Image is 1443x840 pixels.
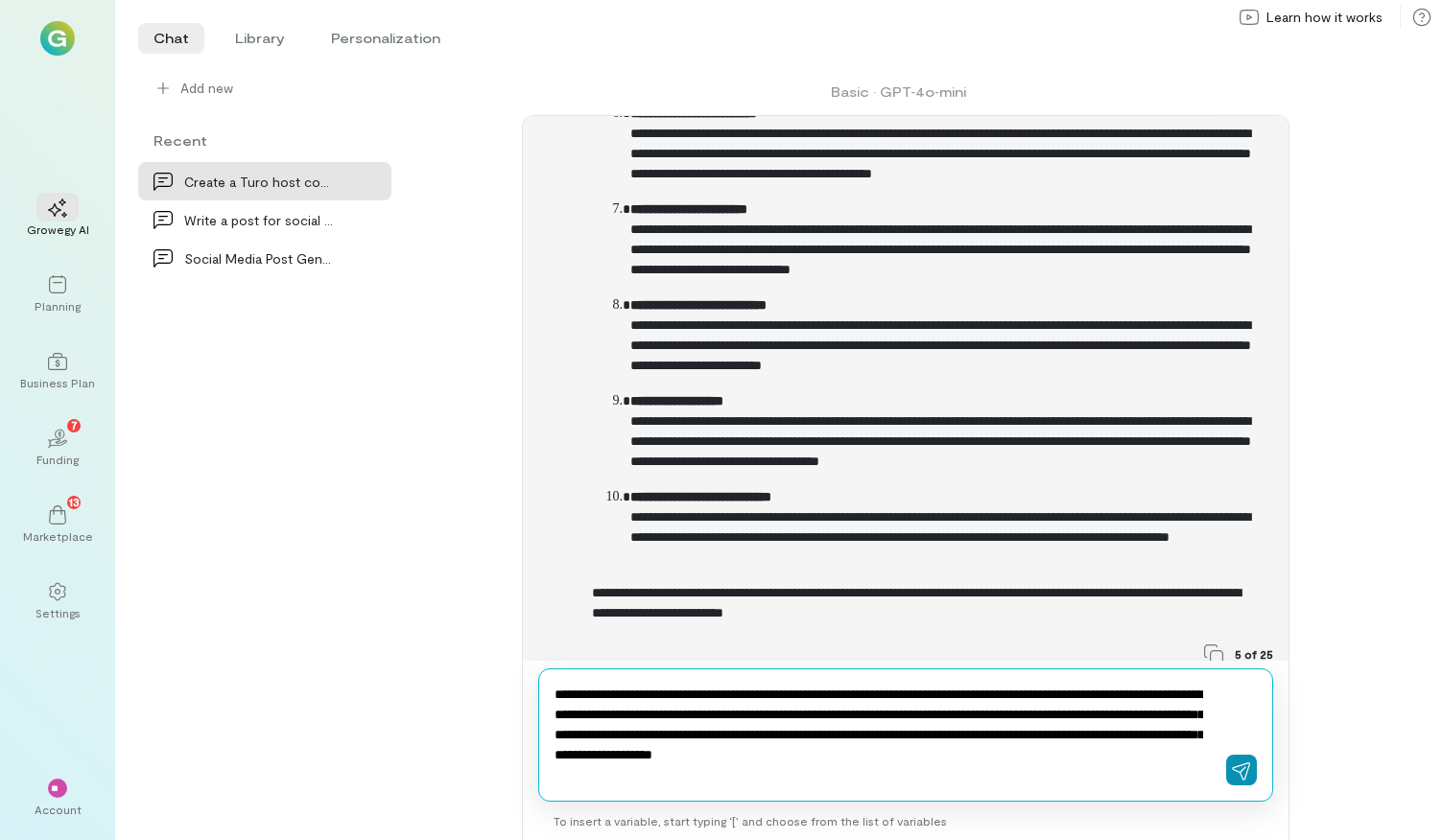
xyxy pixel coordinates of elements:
[184,248,334,268] div: Social Media Post Generation
[23,567,92,636] a: Settings
[36,452,79,467] div: Funding
[69,493,80,510] span: 13
[35,802,82,817] div: Account
[20,375,95,390] div: Business Plan
[180,79,233,98] span: Add new
[71,416,78,433] span: 7
[138,130,391,151] div: Recent
[23,528,93,544] div: Marketplace
[27,222,89,237] div: Growegy AI
[23,260,92,329] a: Planning
[538,802,1273,840] div: To insert a variable, start typing ‘[’ and choose from the list of variables
[1235,646,1273,662] span: 5 of 25
[35,298,81,314] div: Planning
[220,23,300,54] li: Library
[35,605,81,620] div: Settings
[184,172,334,192] div: Create a Turo host course on how to become a [PERSON_NAME]…
[1266,8,1383,27] span: Learn how it works
[184,210,334,230] div: Write a post for social media to generate interes…
[23,490,92,559] a: Marketplace
[23,183,92,252] a: Growegy AI
[23,337,92,406] a: Business Plan
[23,413,92,482] a: Funding
[316,23,456,54] li: Personalization
[138,23,204,54] li: Chat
